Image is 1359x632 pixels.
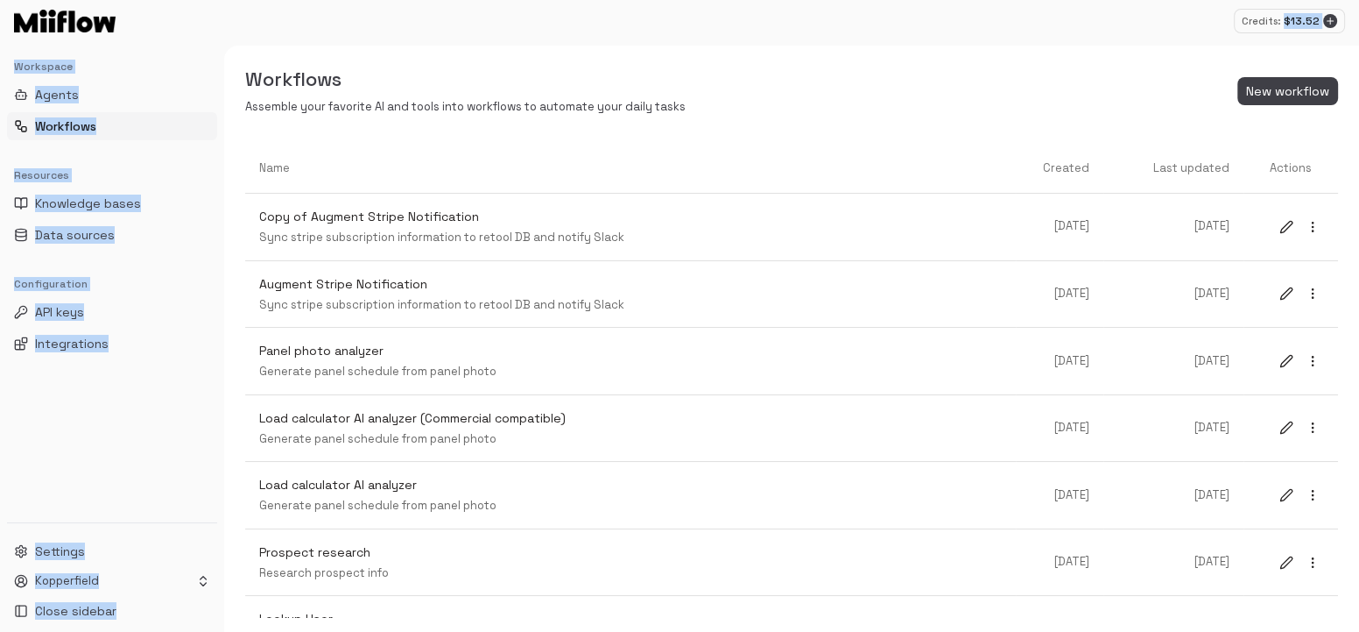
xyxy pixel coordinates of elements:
[259,565,1002,582] p: Research prospect info
[1016,473,1103,518] a: [DATE]
[1030,420,1089,437] p: [DATE]
[1275,416,1298,439] button: edit
[7,112,217,140] button: Workflows
[7,537,217,565] button: Settings
[1323,14,1337,28] button: Add credits
[259,230,1002,246] p: Sync stripe subscription information to retool DB and notify Slack
[35,303,84,321] span: API keys
[35,86,79,103] span: Agents
[245,194,1016,260] a: Copy of Augment Stripe NotificationSync stripe subscription information to retool DB and notify S...
[1275,350,1298,373] button: edit
[1117,286,1229,302] p: [DATE]
[1275,216,1298,238] button: edit
[7,270,217,298] div: Configuration
[259,208,1002,226] p: Copy of Augment Stripe Notification
[259,364,1002,380] p: Generate panel schedule from panel photo
[7,298,217,326] button: API keys
[1301,216,1324,238] button: more
[259,498,1002,515] p: Generate panel schedule from panel photo
[7,161,217,189] div: Resources
[35,226,115,244] span: Data sources
[1103,204,1243,249] a: [DATE]
[35,573,99,590] p: Kopperfield
[1103,540,1243,585] a: [DATE]
[1301,551,1324,574] button: more
[245,67,686,92] h5: Workflows
[245,529,1016,596] a: Prospect researchResearch prospect info
[245,99,686,116] p: Assemble your favorite AI and tools into workflows to automate your daily tasks
[35,602,116,620] span: Close sidebar
[1117,487,1229,504] p: [DATE]
[1275,551,1298,574] button: edit
[7,597,217,625] button: Close sidebar
[259,543,1002,562] p: Prospect research
[1284,13,1320,29] p: $ 13.52
[1030,286,1089,302] p: [DATE]
[7,569,217,593] button: Kopperfield
[1301,350,1324,373] button: more
[217,46,231,632] button: Toggle Sidebar
[1103,144,1243,194] th: Last updated
[1030,487,1089,504] p: [DATE]
[1301,282,1324,305] button: more
[35,543,85,560] span: Settings
[245,144,1016,194] th: Name
[1030,218,1089,235] p: [DATE]
[1030,353,1089,370] p: [DATE]
[259,297,1002,314] p: Sync stripe subscription information to retool DB and notify Slack
[1016,272,1103,316] a: [DATE]
[1301,416,1324,439] button: more
[259,342,1002,360] p: Panel photo analyzer
[1016,406,1103,451] a: [DATE]
[245,462,1016,529] a: Load calculator AI analyzerGenerate panel schedule from panel photo
[259,409,1002,428] p: Load calculator AI analyzer (Commercial compatible)
[1117,218,1229,235] p: [DATE]
[1243,144,1338,194] th: Actions
[259,431,1002,448] p: Generate panel schedule from panel photo
[245,395,1016,462] a: Load calculator AI analyzer (Commercial compatible)Generate panel schedule from panel photo
[1261,336,1338,387] a: editmore
[1261,202,1338,252] a: editmore
[14,10,116,32] img: Logo
[1275,282,1298,305] button: edit
[245,328,1016,394] a: Panel photo analyzerGenerate panel schedule from panel photo
[1237,77,1338,106] button: New workflow
[1103,272,1243,316] a: [DATE]
[35,117,96,135] span: Workflows
[35,195,141,212] span: Knowledge bases
[259,275,1002,294] p: Augment Stripe Notification
[7,221,217,249] button: Data sources
[1103,339,1243,384] a: [DATE]
[1275,484,1298,507] button: edit
[35,335,109,352] span: Integrations
[259,476,1002,494] p: Load calculator AI analyzer
[1030,554,1089,571] p: [DATE]
[1016,339,1103,384] a: [DATE]
[1103,473,1243,518] a: [DATE]
[1016,204,1103,249] a: [DATE]
[1242,14,1280,29] p: Credits:
[1261,537,1338,588] a: editmore
[7,81,217,109] button: Agents
[1301,484,1324,507] button: more
[245,261,1016,328] a: Augment Stripe NotificationSync stripe subscription information to retool DB and notify Slack
[1261,470,1338,521] a: editmore
[1261,268,1338,319] a: editmore
[1117,554,1229,571] p: [DATE]
[1016,144,1103,194] th: Created
[259,610,1002,628] p: Lookup User
[1117,353,1229,370] p: [DATE]
[7,189,217,217] button: Knowledge bases
[7,330,217,358] button: Integrations
[1103,406,1243,451] a: [DATE]
[7,53,217,81] div: Workspace
[1016,540,1103,585] a: [DATE]
[1261,402,1338,453] a: editmore
[1117,420,1229,437] p: [DATE]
